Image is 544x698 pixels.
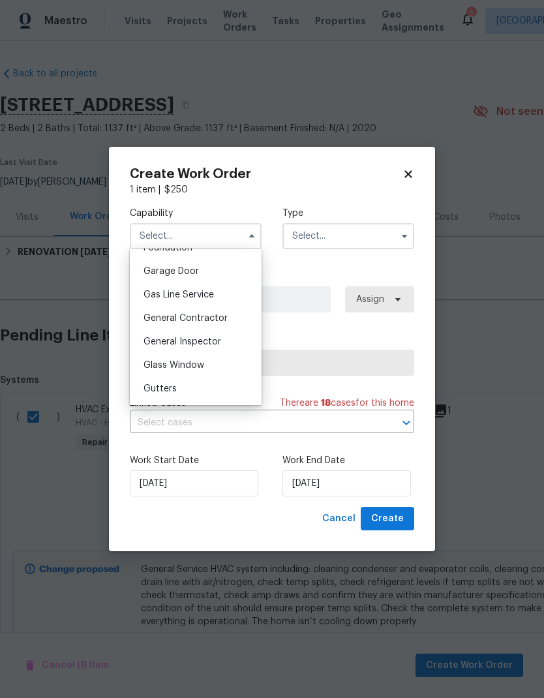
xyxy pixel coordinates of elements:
[130,223,262,249] input: Select...
[144,384,177,393] span: Gutters
[356,293,384,306] span: Assign
[361,507,414,531] button: Create
[280,397,414,410] span: There are case s for this home
[282,207,414,220] label: Type
[321,399,331,408] span: 18
[130,270,414,283] label: Work Order Manager
[144,290,214,299] span: Gas Line Service
[371,511,404,527] span: Create
[130,454,262,467] label: Work Start Date
[282,223,414,249] input: Select...
[130,333,414,346] label: Trade Partner
[130,470,258,496] input: M/D/YYYY
[130,168,402,181] h2: Create Work Order
[130,183,414,196] div: 1 item |
[144,361,204,370] span: Glass Window
[130,413,378,433] input: Select cases
[317,507,361,531] button: Cancel
[130,207,262,220] label: Capability
[164,185,188,194] span: $ 250
[244,228,260,244] button: Hide options
[322,511,355,527] span: Cancel
[397,228,412,244] button: Show options
[144,314,228,323] span: General Contractor
[397,414,416,432] button: Open
[144,267,199,276] span: Garage Door
[282,454,414,467] label: Work End Date
[144,337,221,346] span: General Inspector
[141,356,403,369] span: Select trade partner
[282,470,411,496] input: M/D/YYYY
